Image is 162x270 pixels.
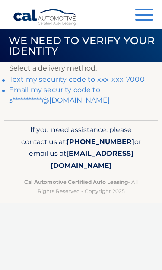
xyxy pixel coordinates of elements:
[9,75,145,84] a: Text my security code to xxx-xxx-7000
[135,9,153,23] button: Menu
[17,124,145,172] p: If you need assistance, please contact us at: or email us at
[24,179,128,185] strong: Cal Automotive Certified Auto Leasing
[9,62,153,74] p: Select a delivery method:
[67,138,134,146] span: [PHONE_NUMBER]
[13,9,78,30] a: Cal Automotive
[17,177,145,196] p: - All Rights Reserved - Copyright 2025
[51,149,133,170] span: [EMAIL_ADDRESS][DOMAIN_NAME]
[9,34,155,57] span: We need to verify your identity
